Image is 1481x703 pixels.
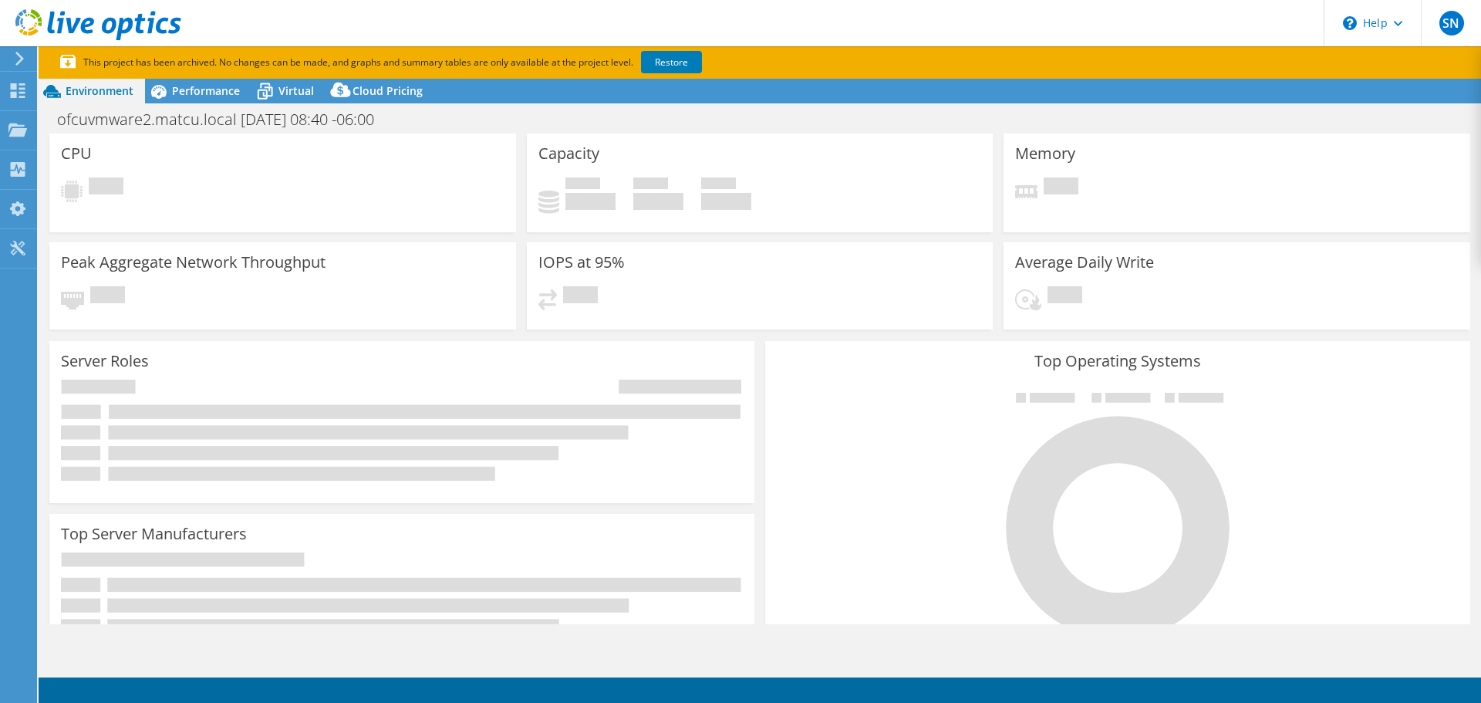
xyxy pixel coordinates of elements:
span: Free [633,177,668,193]
h1: ofcuvmware2.matcu.local [DATE] 08:40 -06:00 [50,111,398,128]
h3: Capacity [538,145,599,162]
span: Pending [90,286,125,307]
span: Pending [563,286,598,307]
h3: Memory [1015,145,1075,162]
h4: 0 GiB [701,193,751,210]
span: SN [1439,11,1464,35]
h3: IOPS at 95% [538,254,625,271]
h4: 0 GiB [633,193,683,210]
span: Environment [66,83,133,98]
svg: \n [1343,16,1357,30]
span: Cloud Pricing [353,83,423,98]
h4: 0 GiB [565,193,616,210]
span: Pending [1044,177,1078,198]
h3: Top Operating Systems [777,353,1459,370]
h3: Top Server Manufacturers [61,526,247,542]
h3: Server Roles [61,353,149,370]
span: Total [701,177,736,193]
span: Used [565,177,600,193]
span: Performance [172,83,240,98]
a: Restore [641,51,702,73]
p: This project has been archived. No changes can be made, and graphs and summary tables are only av... [60,54,816,71]
h3: CPU [61,145,92,162]
span: Pending [89,177,123,198]
span: Pending [1047,286,1082,307]
span: Virtual [278,83,314,98]
h3: Peak Aggregate Network Throughput [61,254,326,271]
h3: Average Daily Write [1015,254,1154,271]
